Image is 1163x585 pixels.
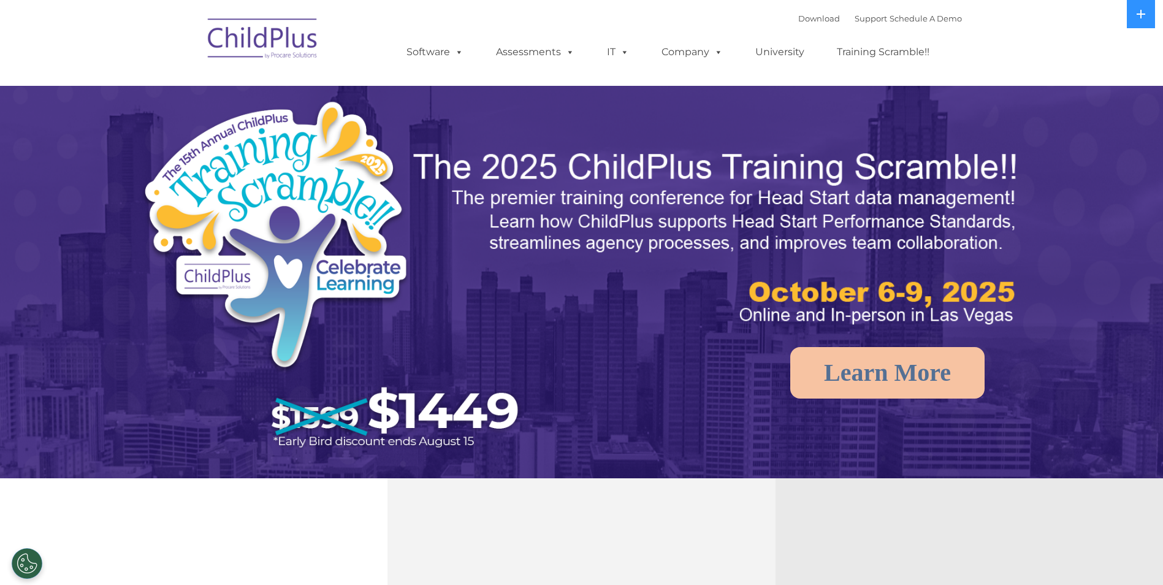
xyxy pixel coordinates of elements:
[12,548,42,579] button: Cookies Settings
[202,10,324,71] img: ChildPlus by Procare Solutions
[798,13,840,23] a: Download
[790,347,985,399] a: Learn More
[170,131,223,140] span: Phone number
[595,40,641,64] a: IT
[855,13,887,23] a: Support
[170,81,208,90] span: Last name
[890,13,962,23] a: Schedule A Demo
[743,40,817,64] a: University
[798,13,962,23] font: |
[649,40,735,64] a: Company
[825,40,942,64] a: Training Scramble!!
[394,40,476,64] a: Software
[484,40,587,64] a: Assessments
